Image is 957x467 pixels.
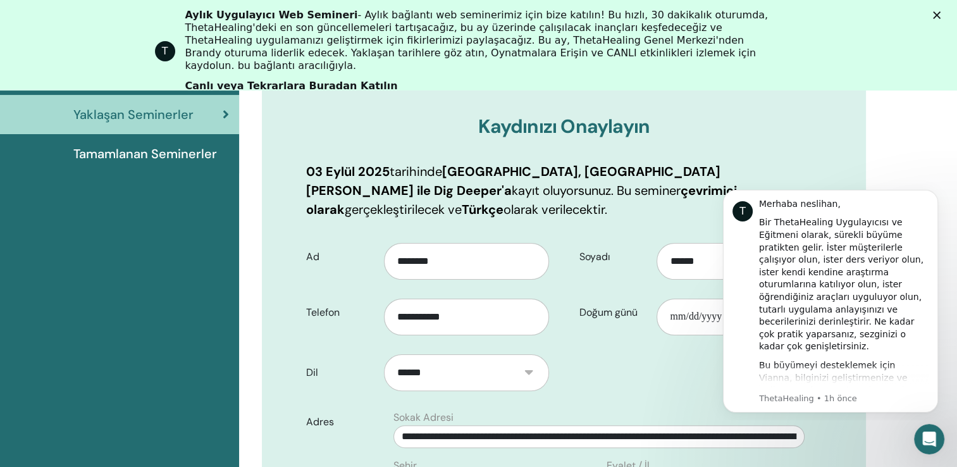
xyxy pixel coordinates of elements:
[442,163,720,180] b: [GEOGRAPHIC_DATA], [GEOGRAPHIC_DATA]
[306,163,390,180] b: 03 Eylül 2025
[704,178,957,420] iframe: Intercom notifications mesaj
[297,301,384,325] label: Telefon
[306,182,512,199] b: [PERSON_NAME] ile Dig Deeper'a
[933,11,946,19] div: Kapat
[185,9,782,72] div: - Aylık bağlantı web seminerimiz için bize katılın! Bu hızlı, 30 dakikalık oturumda, ThetaHealing...
[155,41,175,61] div: ThetaHealing için profil resmi
[185,9,358,21] b: Aylık Uygulayıcı Web Semineri
[73,144,217,163] span: Tamamlanan Seminerler
[306,115,822,138] h3: Kaydınızı Onaylayın
[570,301,657,325] label: Doğum günü
[297,361,384,385] label: Dil
[462,201,503,218] b: Türkçe
[185,80,398,94] a: Canlı veya Tekrarlara Buradan Katılın
[73,105,194,124] span: Yaklaşan Seminerler
[55,181,225,342] div: Bu büyümeyi desteklemek için Vianna, bilginizi geliştirmenize ve gelişmeye devam etmenize yardımc...
[297,245,384,269] label: Ad
[306,162,822,219] p: tarihinde kayıt oluyorsunuz. Bu seminer gerçekleştirilecek ve olarak verilecektir.
[914,424,944,454] iframe: Intercom live chat
[55,215,225,226] p: ThetaHealing'den 1 saat önce gönderilen mesaj
[570,245,657,269] label: Soyadı
[297,410,386,434] label: Adres
[393,410,454,425] label: Sokak Adresi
